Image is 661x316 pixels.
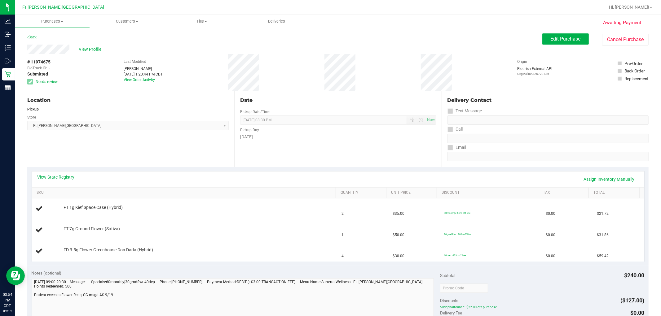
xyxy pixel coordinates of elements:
[543,190,586,195] a: Tax
[32,271,62,275] span: Notes (optional)
[124,78,155,82] a: View Order Activity
[27,107,39,111] strong: Pickup
[546,232,555,238] span: $0.00
[625,76,649,82] div: Replacement
[440,295,458,306] span: Discounts
[625,68,645,74] div: Back Order
[342,232,344,238] span: 1
[22,5,104,10] span: Ft [PERSON_NAME][GEOGRAPHIC_DATA]
[3,309,12,313] p: 09/19
[90,15,164,28] a: Customers
[393,253,404,259] span: $30.00
[27,115,36,120] label: Store
[5,31,11,37] inline-svg: Inbound
[517,66,552,76] div: Flourish External API
[240,97,436,104] div: Date
[551,36,581,42] span: Edit Purchase
[342,253,344,259] span: 4
[603,19,641,26] span: Awaiting Payment
[49,65,50,71] span: -
[79,46,104,53] span: View Profile
[440,310,462,315] span: Delivery Fee
[36,79,58,84] span: Needs review
[609,5,649,10] span: Hi, [PERSON_NAME]!
[5,84,11,91] inline-svg: Reports
[27,59,51,65] span: # 11974675
[440,273,455,278] span: Subtotal
[64,205,123,210] span: FT 1g Kief Space Case (Hybrid)
[580,174,639,184] a: Assign Inventory Manually
[240,134,436,140] div: [DATE]
[393,211,404,217] span: $35.00
[444,233,471,236] span: 30grndflwr: 30% off line
[5,71,11,77] inline-svg: Retail
[517,71,552,76] p: Original ID: 325728736
[64,247,153,253] span: FD 3.5g Flower Greenhouse Don Dada (Hybrid)
[124,59,146,64] label: Last Modified
[27,35,37,39] a: Back
[447,106,482,115] label: Text Message
[6,266,25,285] iframe: Resource center
[27,71,48,77] span: Submitted
[597,253,609,259] span: $59.42
[625,60,643,67] div: Pre-Order
[5,18,11,24] inline-svg: Analytics
[517,59,527,64] label: Origin
[594,190,637,195] a: Total
[444,211,470,214] span: 60monthly: 60% off line
[27,65,47,71] span: BioTrack ID:
[393,232,404,238] span: $50.00
[624,272,645,279] span: $240.00
[444,254,466,257] span: 40dep: 40% off line
[37,190,333,195] a: SKU
[621,297,645,304] span: ($127.00)
[90,19,164,24] span: Customers
[240,127,259,133] label: Pickup Day
[240,109,270,115] label: Pickup Date/Time
[442,190,536,195] a: Discount
[15,19,90,24] span: Purchases
[5,45,11,51] inline-svg: Inventory
[602,34,649,45] button: Cancel Purchase
[124,71,163,77] div: [DATE] 1:20:44 PM CDT
[597,211,609,217] span: $21.72
[342,211,344,217] span: 2
[447,125,463,134] label: Call
[164,15,239,28] a: Tills
[341,190,384,195] a: Quantity
[546,253,555,259] span: $0.00
[391,190,434,195] a: Unit Price
[447,115,649,125] input: Format: (999) 999-9999
[440,284,488,293] input: Promo Code
[165,19,239,24] span: Tills
[239,15,314,28] a: Deliveries
[597,232,609,238] span: $31.86
[27,97,229,104] div: Location
[15,15,90,28] a: Purchases
[64,226,120,232] span: FT 7g Ground Flower (Sativa)
[447,143,466,152] label: Email
[447,134,649,143] input: Format: (999) 999-9999
[5,58,11,64] inline-svg: Outbound
[542,33,589,45] button: Edit Purchase
[546,211,555,217] span: $0.00
[124,66,163,71] div: [PERSON_NAME]
[447,97,649,104] div: Delivery Contact
[260,19,293,24] span: Deliveries
[37,174,75,180] a: View State Registry
[631,310,645,316] span: $0.00
[3,292,12,309] p: 03:54 PM CDT
[440,305,644,310] span: 50dephalfounce: $22.00 off purchase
